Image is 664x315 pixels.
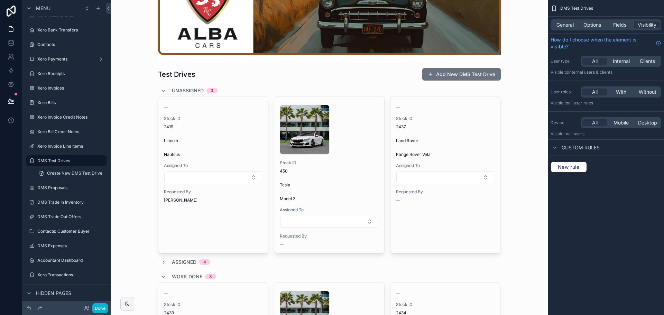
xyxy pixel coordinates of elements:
[26,155,107,166] a: DMS Test Drives
[26,240,107,251] a: DMS Expenses
[37,143,105,149] label: Xero Invoice Line Items
[26,68,107,79] a: Xero Receipts
[26,83,107,94] a: Xero Invoices
[26,197,107,208] a: DMS Trade In Inventory
[26,211,107,222] a: DMS Trade Out Offers
[37,185,105,191] label: DMS Proposals
[551,36,653,50] span: How do I choose when the element is visible?
[37,114,105,120] label: Xero Invoice Credit Notes
[26,25,107,36] a: Xero Bank Transfers
[37,214,105,220] label: DMS Trade Out Offers
[638,21,656,28] span: Visibility
[555,164,582,170] span: New rule
[26,39,107,50] a: Contacts
[37,100,105,105] label: Xero Bills
[37,272,105,278] label: Xero Transactions
[556,21,574,28] span: General
[551,100,661,106] p: Visible to
[37,258,105,263] label: Accountant Dashboard
[613,58,630,65] span: Internal
[560,6,593,11] span: DMS Test Drives
[26,126,107,137] a: Xero Bill Credit Notes
[551,89,578,95] label: User roles
[26,226,107,237] a: Contacts: Customer Buyer
[37,71,105,76] label: Xero Receipts
[592,89,598,95] span: All
[639,89,656,95] span: Without
[37,158,102,164] label: DMS Test Drives
[37,42,105,47] label: Contacts
[592,58,598,65] span: All
[26,284,107,295] a: Xero Spend Money
[37,200,105,205] label: DMS Trade In Inventory
[37,243,105,249] label: DMS Expenses
[37,129,105,135] label: Xero Bill Credit Notes
[37,229,105,234] label: Contacts: Customer Buyer
[26,97,107,108] a: Xero Bills
[551,36,661,50] a: How do I choose when the element is visible?
[616,89,626,95] span: With
[26,141,107,152] a: Xero Invoice Line Items
[614,119,629,126] span: Mobile
[36,5,50,12] span: Menu
[568,70,612,75] span: Internal users & clients
[47,170,102,176] span: Create New DMS Test Drive
[568,131,584,136] span: all users
[551,131,661,137] p: Visible to
[26,54,107,65] a: Xero Payments
[551,58,578,64] label: User type
[37,27,105,33] label: Xero Bank Transfers
[551,161,587,173] button: New rule
[551,70,661,75] p: Visible to
[551,120,578,126] label: Device
[36,290,71,297] span: Hidden pages
[92,303,108,313] button: Done
[26,182,107,193] a: DMS Proposals
[37,56,95,62] label: Xero Payments
[37,85,105,91] label: Xero Invoices
[640,58,655,65] span: Clients
[26,255,107,266] a: Accountant Dashboard
[26,269,107,280] a: Xero Transactions
[35,168,107,179] a: Create New DMS Test Drive
[583,21,601,28] span: Options
[26,112,107,123] a: Xero Invoice Credit Notes
[562,144,600,151] span: Custom rules
[568,100,593,105] span: All user roles
[613,21,626,28] span: Fields
[592,119,598,126] span: All
[638,119,657,126] span: Desktop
